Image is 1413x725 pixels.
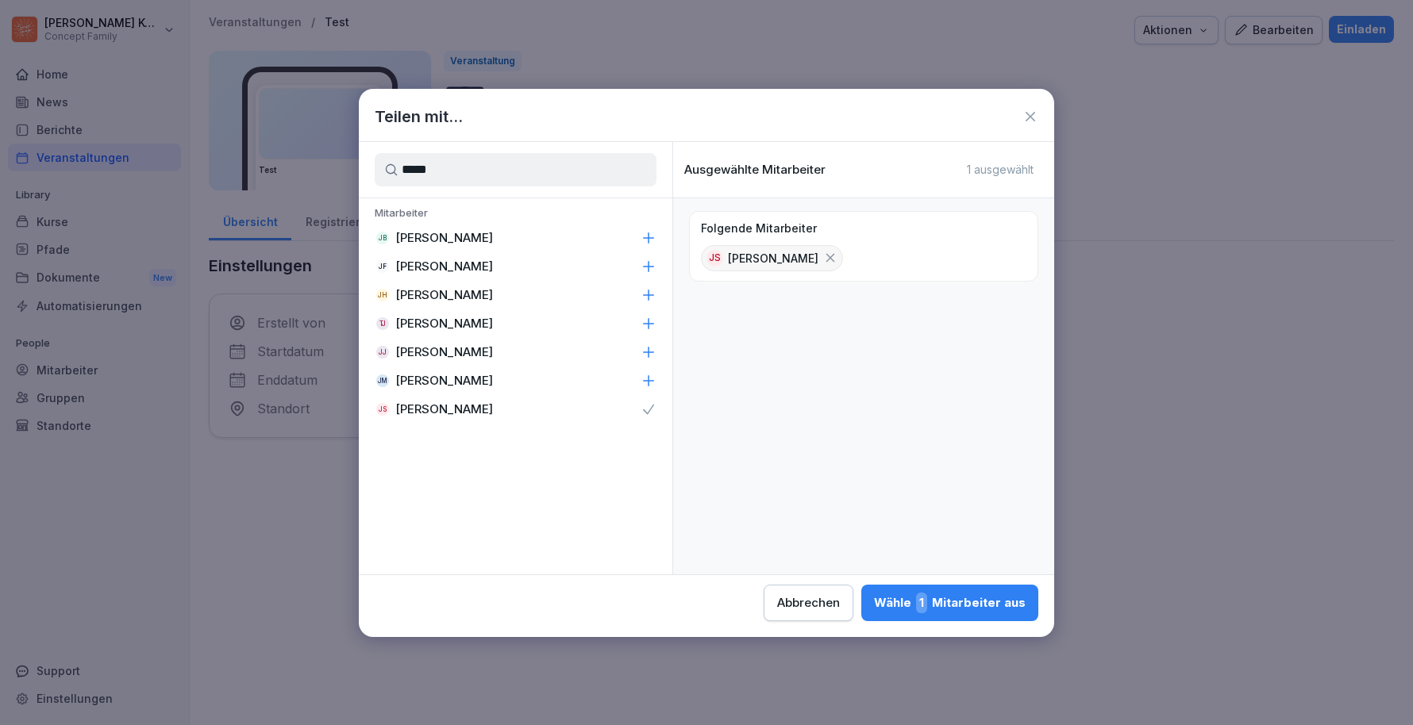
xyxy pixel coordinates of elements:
[395,401,493,417] p: [PERSON_NAME]
[376,317,389,330] div: TJ
[967,163,1034,177] p: 1 ausgewählt
[874,593,1026,613] div: Wähle Mitarbeiter aus
[706,250,723,267] div: JS
[764,585,853,621] button: Abbrechen
[395,230,493,246] p: [PERSON_NAME]
[376,260,389,273] div: JF
[375,105,463,129] h1: Teilen mit...
[395,287,493,303] p: [PERSON_NAME]
[395,316,493,332] p: [PERSON_NAME]
[376,289,389,301] div: JH
[861,585,1038,621] button: Wähle1Mitarbeiter aus
[376,232,389,244] div: JB
[701,221,817,236] p: Folgende Mitarbeiter
[359,206,672,224] p: Mitarbeiter
[684,163,826,177] p: Ausgewählte Mitarbeiter
[777,594,840,612] div: Abbrechen
[376,346,389,359] div: JJ
[376,403,389,416] div: JS
[728,250,818,267] p: [PERSON_NAME]
[916,593,927,613] span: 1
[376,374,389,387] div: JM
[395,373,493,389] p: [PERSON_NAME]
[395,259,493,274] p: [PERSON_NAME]
[395,344,493,360] p: [PERSON_NAME]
